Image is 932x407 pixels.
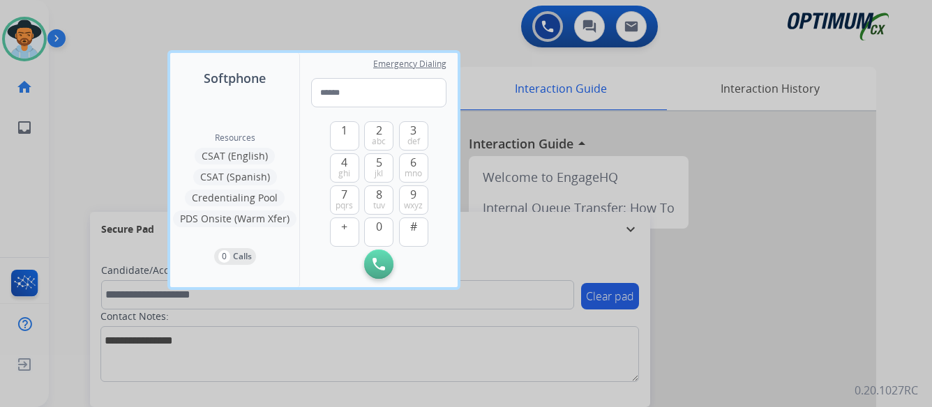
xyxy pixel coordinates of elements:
span: 0 [376,218,382,235]
span: ghi [338,168,350,179]
p: 0 [218,250,230,263]
button: # [399,217,428,247]
button: 9wxyz [399,185,428,215]
span: 8 [376,186,382,203]
span: + [341,218,347,235]
span: jkl [375,168,383,179]
img: call-button [373,258,385,270]
span: Softphone [204,68,266,88]
p: Calls [233,250,252,263]
span: wxyz [404,200,423,211]
button: 2abc [364,121,393,151]
span: Resources [215,132,255,144]
span: pqrs [336,200,353,211]
span: 5 [376,154,382,171]
button: CSAT (Spanish) [193,169,277,185]
button: 5jkl [364,153,393,183]
span: 3 [410,122,416,139]
p: 0.20.1027RC [855,382,918,399]
button: 0 [364,217,393,247]
span: 9 [410,186,416,203]
button: PDS Onsite (Warm Xfer) [173,210,296,227]
button: 6mno [399,153,428,183]
span: Emergency Dialing [373,59,446,70]
span: # [410,218,417,235]
span: tuv [373,200,385,211]
button: + [330,217,359,247]
span: def [407,136,420,147]
span: 4 [341,154,347,171]
span: 2 [376,122,382,139]
button: 8tuv [364,185,393,215]
span: mno [405,168,422,179]
button: 3def [399,121,428,151]
button: 0Calls [214,248,256,265]
button: 1 [330,121,359,151]
span: abc [372,136,386,147]
span: 6 [410,154,416,171]
button: CSAT (English) [195,148,275,164]
span: 1 [341,122,347,139]
span: 7 [341,186,347,203]
button: 4ghi [330,153,359,183]
button: Credentialing Pool [185,190,285,206]
button: 7pqrs [330,185,359,215]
